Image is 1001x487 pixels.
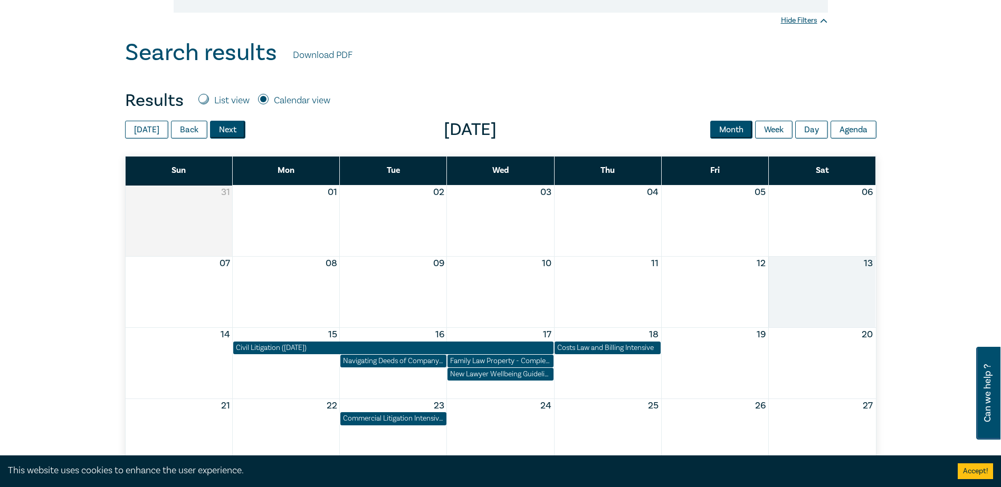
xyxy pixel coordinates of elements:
button: 21 [221,399,230,413]
button: 03 [540,186,551,199]
label: List view [214,94,250,108]
button: 04 [647,186,659,199]
button: 06 [862,186,873,199]
div: New Lawyer Wellbeing Guidelines for Legal Workplaces [450,369,551,379]
span: Thu [600,165,615,176]
span: Fri [710,165,720,176]
button: 20 [862,328,873,342]
button: 07 [220,257,230,270]
button: 15 [328,328,337,342]
span: Wed [492,165,509,176]
div: Costs Law and Billing Intensive [557,343,658,353]
button: Month [710,121,752,139]
a: Download PDF [293,48,352,62]
div: Hide Filters [781,15,828,26]
div: This website uses cookies to enhance the user experience. [8,464,942,478]
button: 26 [755,399,766,413]
button: Day [795,121,828,139]
button: Next [210,121,245,139]
button: 24 [540,399,551,413]
button: 17 [543,328,551,342]
button: 16 [435,328,444,342]
button: 12 [757,257,766,270]
h1: Search results [125,39,277,66]
button: 01 [328,186,337,199]
button: 14 [221,328,230,342]
div: Navigating Deeds of Company Arrangement – Strategy and Structure [343,356,444,366]
div: Family Law Property - Complex Property Settlements (Sept 2025) [450,356,551,366]
span: Can we help ? [983,353,993,433]
button: 31 [221,186,230,199]
span: Sat [816,165,829,176]
button: 22 [327,399,337,413]
div: Commercial Litigation Intensive - Skills and Strategies for Success in Commercial Disputes [343,413,444,424]
button: Accept cookies [958,463,993,479]
span: Mon [278,165,294,176]
span: Sun [171,165,186,176]
div: Civil Litigation (September 2025) [236,343,551,353]
button: 13 [864,257,873,270]
button: 23 [434,399,444,413]
button: 02 [433,186,444,199]
button: 05 [755,186,766,199]
button: 25 [648,399,659,413]
button: 10 [542,257,551,270]
button: 18 [649,328,659,342]
button: Week [755,121,793,139]
h4: Results [125,90,184,111]
span: [DATE] [245,119,695,140]
button: Back [171,121,207,139]
button: [DATE] [125,121,168,139]
button: Agenda [831,121,876,139]
button: 08 [326,257,337,270]
button: 11 [651,257,659,270]
button: 09 [433,257,444,270]
button: 19 [757,328,766,342]
button: 27 [863,399,873,413]
label: Calendar view [274,94,330,108]
span: Tue [387,165,400,176]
